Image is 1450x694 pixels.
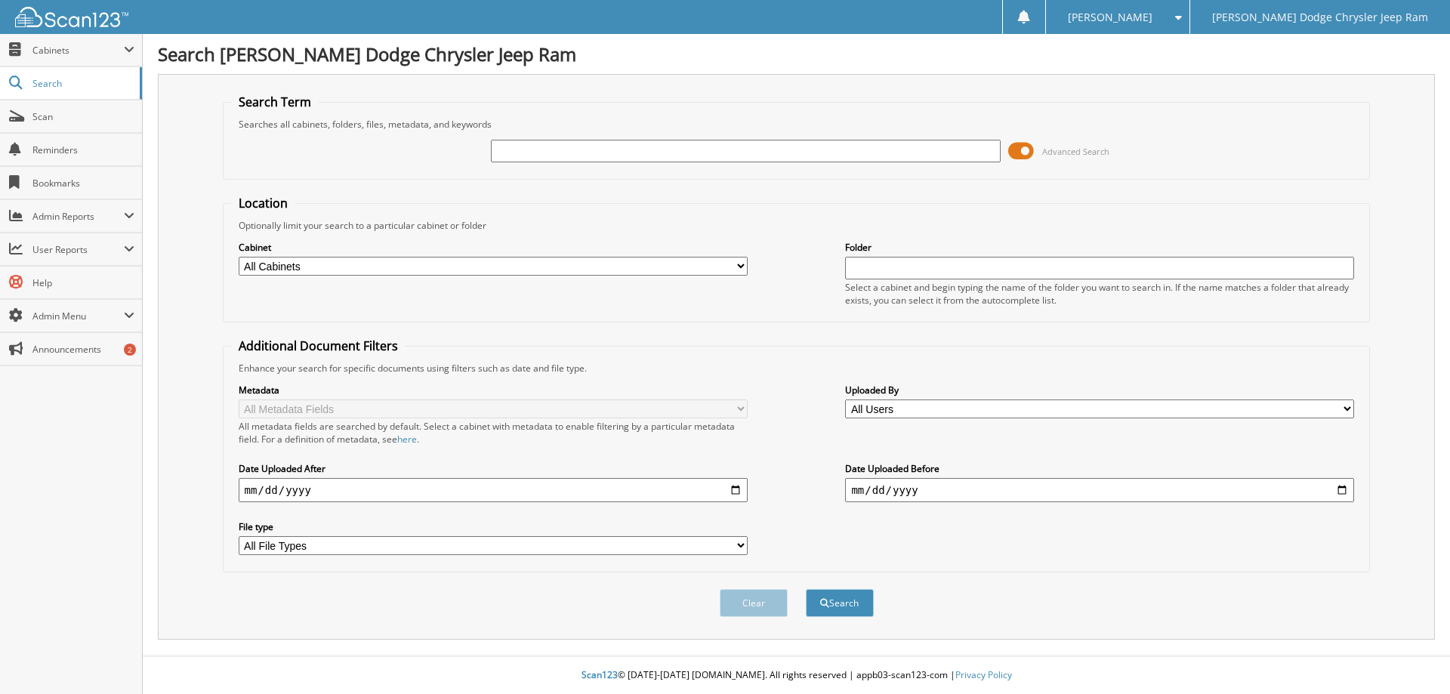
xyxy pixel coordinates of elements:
legend: Search Term [231,94,319,110]
div: © [DATE]-[DATE] [DOMAIN_NAME]. All rights reserved | appb03-scan123-com | [143,657,1450,694]
h1: Search [PERSON_NAME] Dodge Chrysler Jeep Ram [158,42,1435,66]
span: Reminders [32,143,134,156]
span: Help [32,276,134,289]
span: Scan [32,110,134,123]
button: Search [806,589,874,617]
legend: Location [231,195,295,211]
button: Clear [720,589,788,617]
legend: Additional Document Filters [231,338,406,354]
input: start [239,478,748,502]
label: File type [239,520,748,533]
a: here [397,433,417,446]
span: Announcements [32,343,134,356]
label: Cabinet [239,241,748,254]
span: [PERSON_NAME] [1068,13,1152,22]
span: User Reports [32,243,124,256]
span: Scan123 [582,668,618,681]
span: [PERSON_NAME] Dodge Chrysler Jeep Ram [1212,13,1428,22]
label: Date Uploaded Before [845,462,1354,475]
span: Admin Menu [32,310,124,322]
div: Select a cabinet and begin typing the name of the folder you want to search in. If the name match... [845,281,1354,307]
div: Optionally limit your search to a particular cabinet or folder [231,219,1362,232]
label: Date Uploaded After [239,462,748,475]
a: Privacy Policy [955,668,1012,681]
img: scan123-logo-white.svg [15,7,128,27]
label: Metadata [239,384,748,396]
input: end [845,478,1354,502]
label: Folder [845,241,1354,254]
div: Enhance your search for specific documents using filters such as date and file type. [231,362,1362,375]
span: Cabinets [32,44,124,57]
span: Advanced Search [1042,146,1109,157]
div: All metadata fields are searched by default. Select a cabinet with metadata to enable filtering b... [239,420,748,446]
span: Admin Reports [32,210,124,223]
label: Uploaded By [845,384,1354,396]
div: 2 [124,344,136,356]
span: Bookmarks [32,177,134,190]
span: Search [32,77,132,90]
div: Searches all cabinets, folders, files, metadata, and keywords [231,118,1362,131]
